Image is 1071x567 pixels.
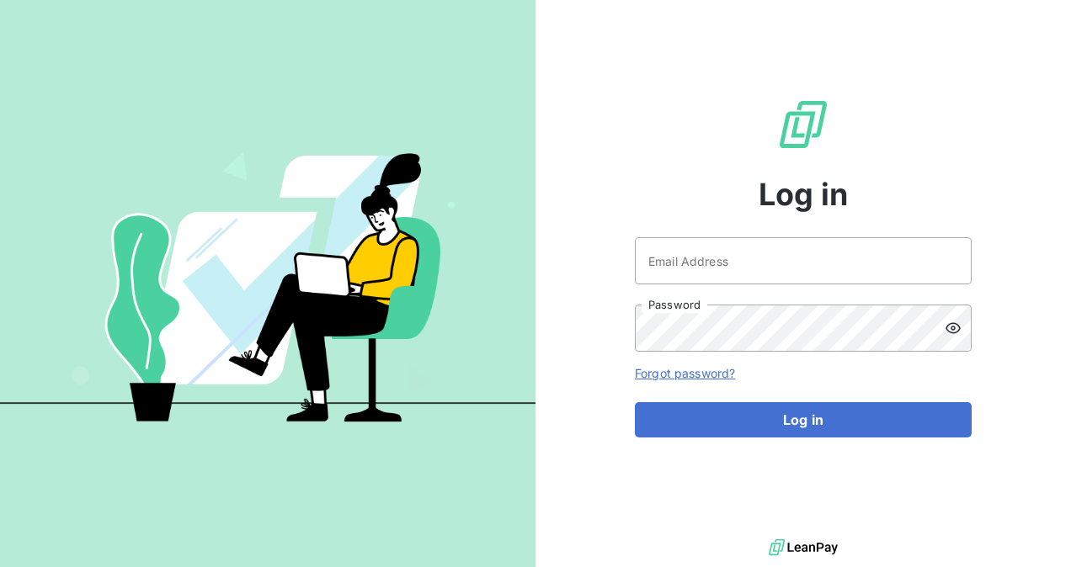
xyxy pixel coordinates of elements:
[635,402,972,437] button: Log in
[635,237,972,284] input: placeholder
[776,98,830,151] img: LeanPay Logo
[635,366,735,380] a: Forgot password?
[759,172,849,217] span: Log in
[769,535,838,560] img: logo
